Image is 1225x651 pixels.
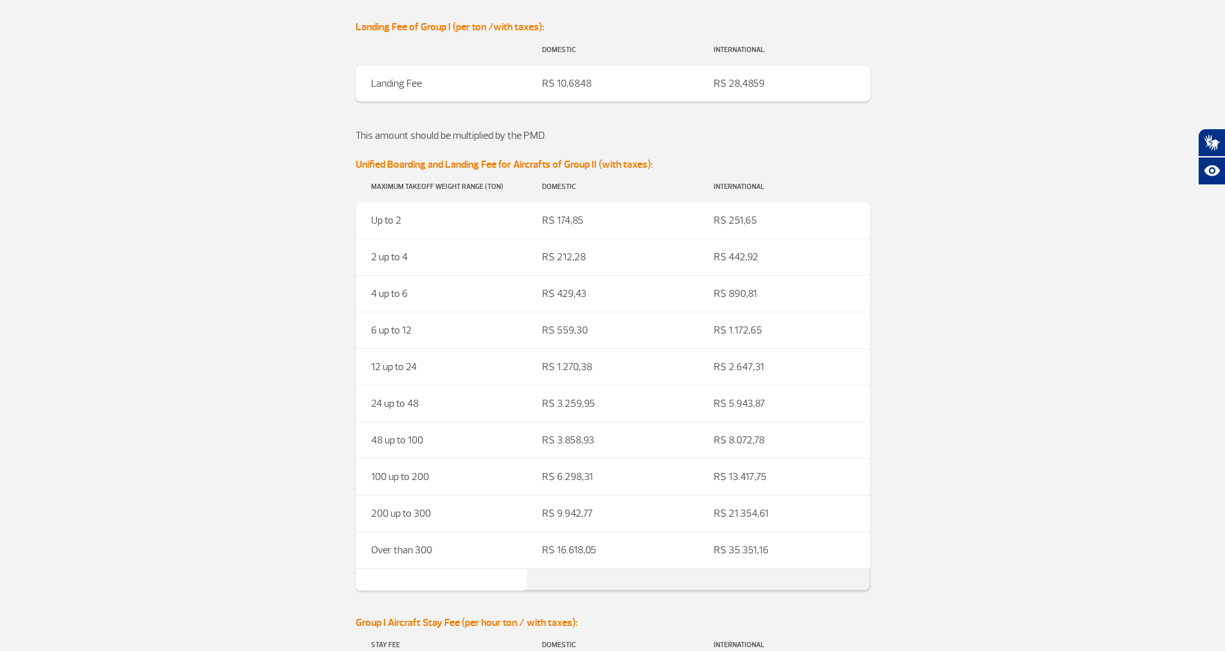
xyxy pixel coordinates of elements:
[527,531,698,568] td: R$ 16.618,05
[527,171,698,202] th: Domestic
[356,171,527,202] th: Maximum Takeoff Weight Range (ton)
[356,422,527,458] td: 48 up to 100
[527,495,698,531] td: R$ 9.942,77
[527,202,698,239] td: R$ 174,85
[698,238,870,275] td: R$ 442,92
[356,312,527,348] td: 6 up to 12
[698,66,870,102] td: R$ 28,4859
[698,202,870,239] td: R$ 251,65
[356,348,527,385] td: 12 up to 24
[356,275,527,312] td: 4 up to 6
[1198,129,1225,185] div: Plugin de acessibilidade da Hand Talk.
[698,312,870,348] td: R$ 1.172,65
[527,66,698,102] td: R$ 10,6848
[1198,129,1225,157] button: Abrir tradutor de língua de sinais.
[356,159,870,171] h6: Unified Boarding and Landing Fee for Aircrafts of Group II (with taxes):
[1198,157,1225,185] button: Abrir recursos assistivos.
[356,202,527,239] td: Up to 2
[698,531,870,568] td: R$ 35.351,16
[527,312,698,348] td: R$ 559,30
[527,348,698,385] td: R$ 1.270,38
[698,34,870,66] th: International
[527,422,698,458] td: R$ 3.858,93
[527,238,698,275] td: R$ 212,28
[698,422,870,458] td: R$ 8.072,78
[356,617,870,629] h6: Group I Aircraft Stay Fee (per hour ton / with taxes):
[527,385,698,422] td: R$ 3.259,95
[356,66,527,102] td: Landing Fee
[356,495,527,531] td: 200 up to 300
[698,171,870,202] th: International
[527,34,698,66] th: Domestic
[698,348,870,385] td: R$ 2.647,31
[698,275,870,312] td: R$ 890,81
[698,458,870,495] td: R$ 13.417,75
[356,458,527,495] td: 100 up to 200
[698,385,870,422] td: R$ 5.943,87
[356,238,527,275] td: 2 up to 4
[356,21,870,33] h6: Landing Fee of Group I (per ton /with taxes):
[527,458,698,495] td: R$ 6.298,31
[356,128,870,143] p: This amount should be multiplied by the PMD.
[698,495,870,531] td: R$ 21.354,61
[356,385,527,422] td: 24 up to 48
[356,531,527,568] td: Over than 300
[527,275,698,312] td: R$ 429,43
